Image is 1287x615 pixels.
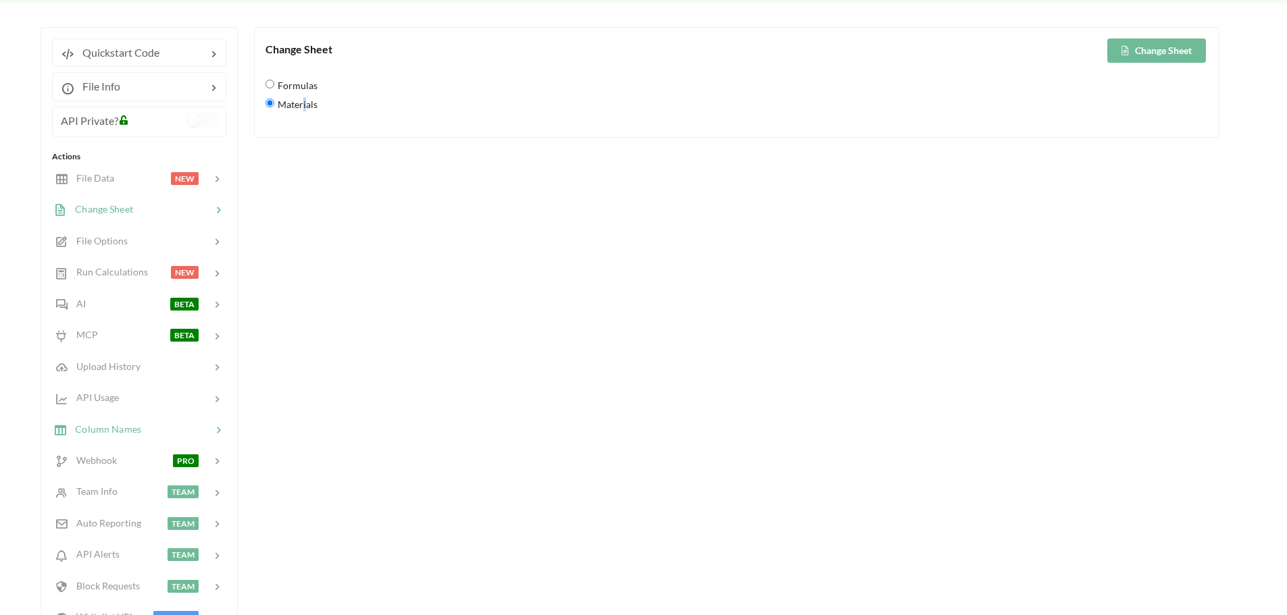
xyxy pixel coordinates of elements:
span: PRO [173,454,199,467]
span: API Usage [68,392,119,403]
span: Webhook [68,454,117,466]
span: TEAM [168,580,199,593]
span: TEAM [168,548,199,561]
span: TEAM [168,517,199,530]
span: Materials [274,90,318,118]
span: File Info [74,80,120,92]
span: Column Names [67,423,141,434]
span: TEAM [168,485,199,498]
span: NEW [171,266,199,279]
div: Change Sheet [266,41,737,57]
span: NEW [171,172,199,185]
span: Team Info [68,485,118,497]
span: AI [68,298,86,309]
span: File Data [68,172,114,184]
span: Upload History [68,360,141,372]
span: Change Sheet [67,203,133,215]
button: Change Sheet [1107,38,1206,63]
span: API Private? [61,114,118,127]
div: Actions [52,151,226,163]
span: API Alerts [68,548,120,560]
span: Block Requests [68,580,140,591]
span: Auto Reporting [68,517,141,529]
span: MCP [68,329,98,340]
span: Formulas [274,71,318,99]
span: BETA [170,298,199,311]
span: BETA [170,329,199,342]
span: Quickstart Code [74,46,159,59]
span: Run Calculations [68,266,148,277]
span: File Options [68,235,128,246]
